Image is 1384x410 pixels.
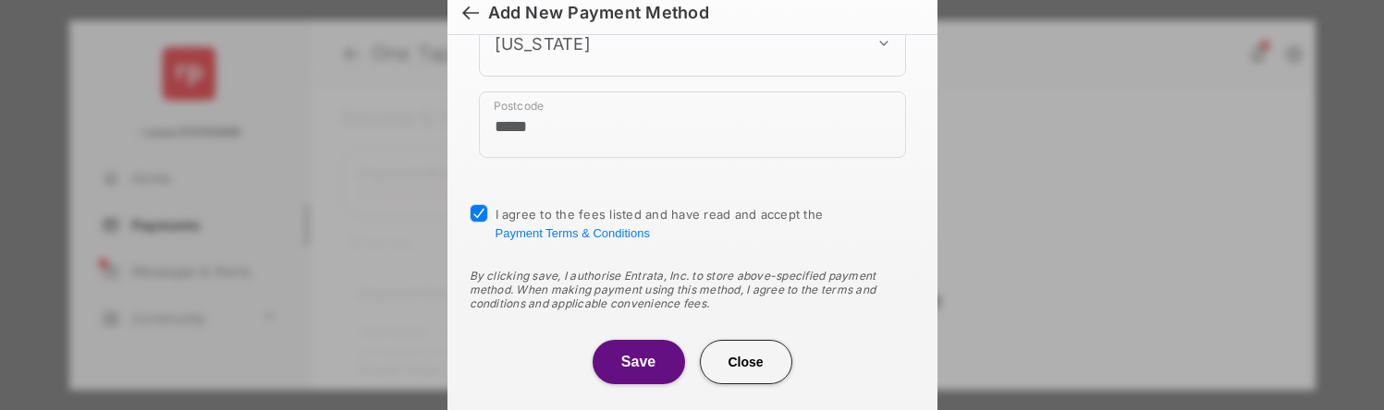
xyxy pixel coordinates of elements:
button: Close [700,340,792,384]
div: Add New Payment Method [488,3,709,23]
button: Save [593,340,685,384]
button: I agree to the fees listed and have read and accept the [496,226,650,240]
div: payment_method_screening[postal_addresses][postalCode] [479,91,906,158]
span: I agree to the fees listed and have read and accept the [496,207,824,240]
div: payment_method_screening[postal_addresses][administrativeArea] [479,10,906,77]
div: By clicking save, I authorise Entrata, Inc. to store above-specified payment method. When making ... [470,269,915,310]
